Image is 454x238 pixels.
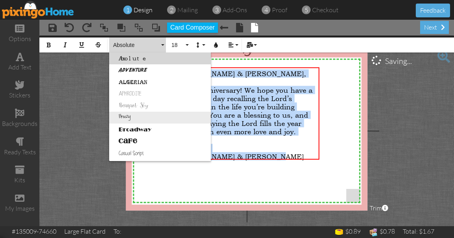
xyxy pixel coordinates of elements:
a: Bouquet Sky [109,100,211,112]
span: Happy anniversary! We hope you have a wonderful day recalling the Lord’s blessings in the life yo... [176,86,313,135]
span: 3 [215,6,219,15]
button: Italic (⌘I) [58,37,73,52]
a: Cafe [109,135,211,147]
span: Trim [370,204,388,213]
div: next [420,21,449,34]
img: expense-icon.png [368,227,378,237]
button: Card Composer [167,22,218,33]
span: Absolute [112,42,160,49]
span: 18 [171,42,184,49]
button: 18 [167,37,190,52]
button: Colors [208,37,223,52]
button: Underline (⌘U) [74,37,89,52]
a: Broadway [109,124,211,135]
button: Line Height [192,37,207,52]
span: 2 [170,6,173,15]
span: 4 [264,6,268,15]
span: 5 [305,6,308,15]
td: Large Flat Card [60,226,110,237]
button: Strikethrough (⌘S) [91,37,106,52]
button: Absolute [109,37,166,52]
span: design [134,6,153,14]
td: $0.89 [330,226,365,238]
span: To: [113,227,121,235]
td: #135009-74660 [8,226,60,237]
button: Align [225,37,240,52]
a: Adventure [109,64,211,76]
span: 1 [126,6,130,15]
button: Feedback [416,4,450,17]
span: mailing [177,6,198,14]
a: Algerian [109,76,211,88]
div: Absolute [109,52,211,161]
button: Bold (⌘B) [41,37,56,52]
img: pixingo logo [2,1,74,19]
a: Casual Script [109,147,211,159]
span: add-ons [223,6,247,14]
img: points-icon.png [334,227,344,237]
span: [PERSON_NAME] & [PERSON_NAME] [176,152,304,160]
span: proof [272,6,287,14]
span: [PERSON_NAME] & [PERSON_NAME], [176,69,306,77]
button: Mail Merge [244,37,259,52]
a: Breezy [109,112,211,124]
td: $0.78 [365,226,399,238]
a: Aphrodite [109,88,211,100]
a: Century [109,159,211,171]
a: Absolute [109,52,211,64]
div: Total: $1.67 [403,227,434,236]
span: checkout [312,6,339,14]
